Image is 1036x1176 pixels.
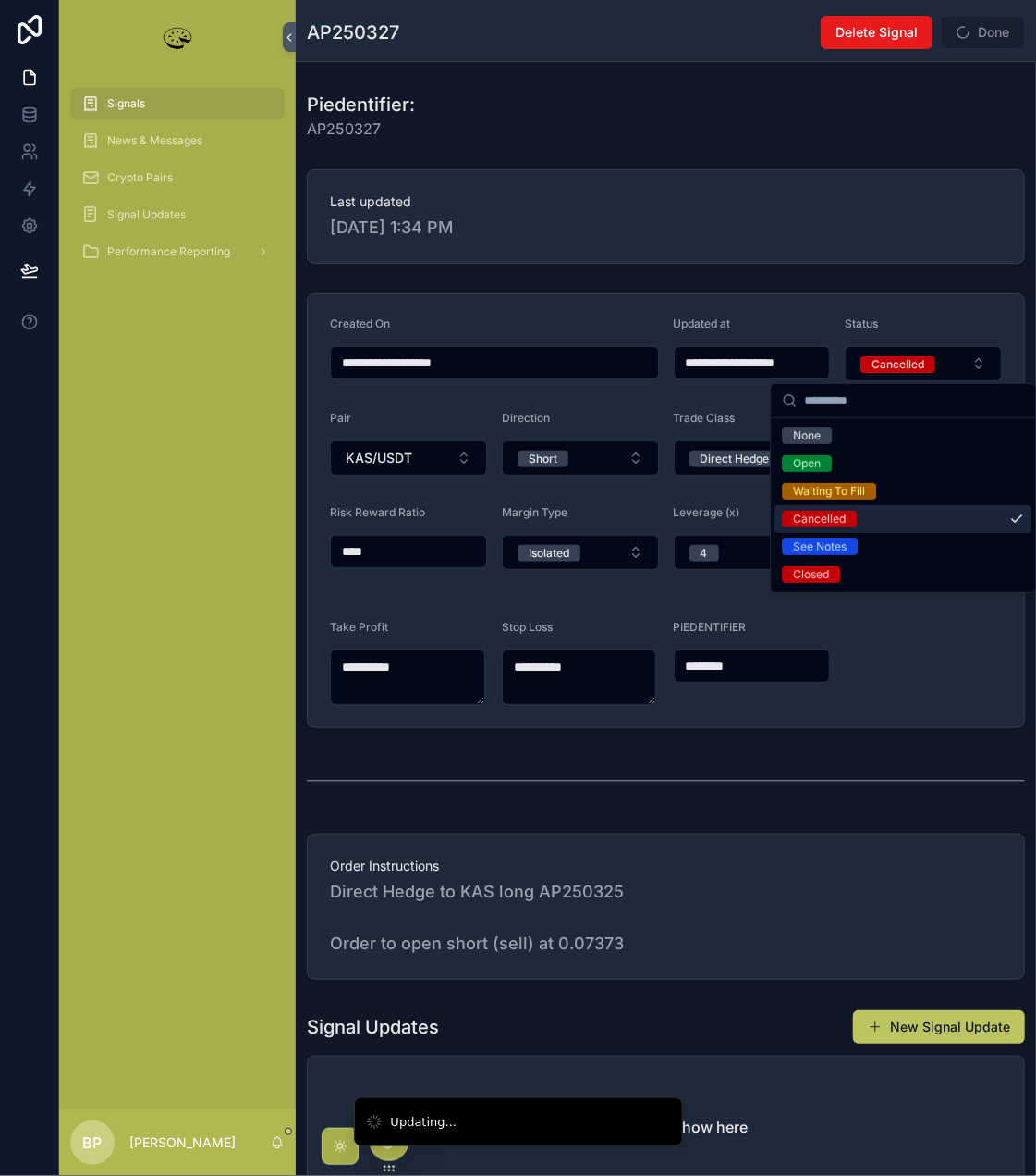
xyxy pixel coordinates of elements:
[674,620,747,634] span: PIEDENTIFIER
[793,511,846,527] div: Cancelled
[83,1132,103,1154] span: BP
[330,215,1002,241] span: [DATE] 1:34 PM
[107,96,145,111] span: Signals
[129,1133,236,1152] p: [PERSON_NAME]
[330,440,487,476] button: Select Button
[853,1010,1025,1044] button: New Signal Update
[70,124,285,157] a: News & Messages
[793,538,847,555] div: See Notes
[330,620,388,634] span: Take Profit
[674,535,831,570] button: Select Button
[391,1113,457,1132] div: Updating...
[821,16,932,49] button: Delete Signal
[107,170,173,185] span: Crypto Pairs
[674,316,731,330] span: Updated at
[793,427,821,444] div: None
[330,192,1002,211] span: Last updated
[674,505,740,519] span: Leverage (x)
[701,545,708,562] div: 4
[502,505,567,519] span: Margin Type
[330,879,1002,957] span: Direct Hedge to KAS long AP250325 Order to open short (sell) at 0.07373
[502,440,659,476] button: Select Button
[793,483,865,500] div: Waiting To Fill
[330,505,425,519] span: Risk Reward Ratio
[529,545,569,562] div: Isolated
[107,133,202,148] span: News & Messages
[70,161,285,194] a: Crypto Pairs
[529,451,557,467] div: Short
[330,857,1002,875] span: Order Instructions
[70,198,285,231] a: Signal Updates
[59,74,296,292] div: scrollable content
[793,455,821,472] div: Open
[107,207,186,222] span: Signal Updates
[845,346,1002,381] button: Select Button
[871,356,924,373] div: Cancelled
[159,22,196,52] img: App logo
[674,411,736,425] span: Trade Class
[793,566,829,583] div: Closed
[346,449,412,467] span: KAS/USDT
[70,235,285,268] a: Performance Reporting
[307,118,415,140] span: AP250327
[502,535,659,570] button: Select Button
[502,411,550,425] span: Direction
[701,451,770,467] div: Direct Hedge
[771,418,1035,592] div: Suggestions
[845,316,878,330] span: Status
[107,244,230,259] span: Performance Reporting
[307,92,415,118] h1: Piedentifier:
[307,1014,439,1040] h1: Signal Updates
[70,87,285,120] a: Signals
[502,620,553,634] span: Stop Loss
[330,411,351,425] span: Pair
[330,316,390,330] span: Created On
[307,19,399,45] h1: AP250327
[674,440,831,476] button: Select Button
[835,23,918,42] span: Delete Signal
